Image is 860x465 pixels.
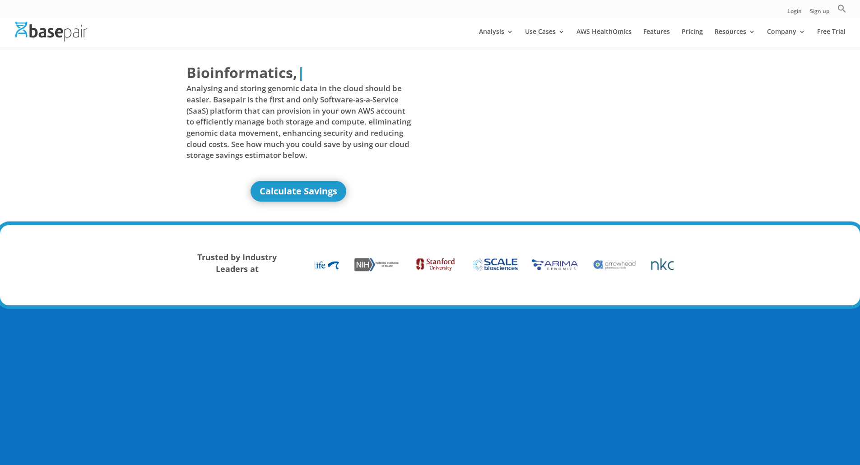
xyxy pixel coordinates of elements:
a: Analysis [479,28,513,50]
span: Bioinformatics, [186,62,297,83]
a: Pricing [682,28,703,50]
a: AWS HealthOmics [576,28,632,50]
svg: Search [837,4,846,13]
a: Login [787,9,802,18]
a: Free Trial [817,28,846,50]
span: | [297,63,305,82]
a: Resources [715,28,755,50]
iframe: Basepair - NGS Analysis Simplified [437,62,662,189]
a: Features [643,28,670,50]
a: Calculate Savings [251,181,346,202]
a: Search Icon Link [837,4,846,18]
strong: Trusted by Industry Leaders at [197,252,277,274]
span: Analysing and storing genomic data in the cloud should be easier. Basepair is the first and only ... [186,83,411,161]
a: Use Cases [525,28,565,50]
img: Basepair [15,22,87,41]
a: Company [767,28,805,50]
a: Sign up [810,9,829,18]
